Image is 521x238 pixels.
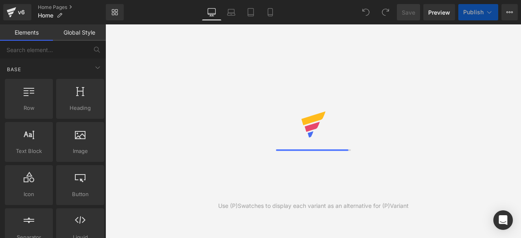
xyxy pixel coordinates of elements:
[501,4,518,20] button: More
[53,24,106,41] a: Global Style
[38,12,53,19] span: Home
[423,4,455,20] a: Preview
[6,66,22,73] span: Base
[402,8,415,17] span: Save
[358,4,374,20] button: Undo
[221,4,241,20] a: Laptop
[3,4,31,20] a: v6
[59,147,102,155] span: Image
[493,210,513,230] div: Open Intercom Messenger
[7,190,50,199] span: Icon
[202,4,221,20] a: Desktop
[7,104,50,112] span: Row
[38,4,106,11] a: Home Pages
[260,4,280,20] a: Mobile
[377,4,394,20] button: Redo
[428,8,450,17] span: Preview
[16,7,26,17] div: v6
[218,201,409,210] div: Use (P)Swatches to display each variant as an alternative for (P)Variant
[59,190,102,199] span: Button
[463,9,484,15] span: Publish
[458,4,498,20] button: Publish
[7,147,50,155] span: Text Block
[106,4,124,20] a: New Library
[59,104,102,112] span: Heading
[241,4,260,20] a: Tablet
